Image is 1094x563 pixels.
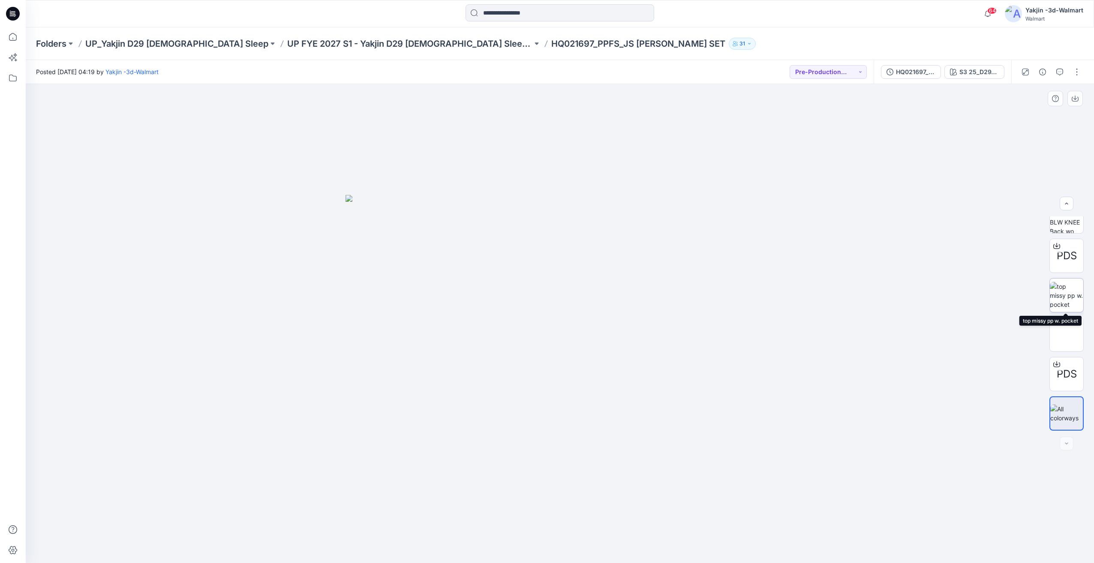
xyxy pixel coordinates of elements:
[287,38,532,50] a: UP FYE 2027 S1 - Yakjin D29 [DEMOGRAPHIC_DATA] Sleepwear
[551,38,725,50] p: HQ021697_PPFS_JS [PERSON_NAME] SET
[85,38,268,50] a: UP_Yakjin D29 [DEMOGRAPHIC_DATA] Sleep
[729,38,756,50] button: 31
[944,65,1004,79] button: S3 25_D29_JS_LEOPARD_RPT_WinterWhite_CW14_KOM rpt W PKT
[1005,5,1022,22] img: avatar
[1025,15,1083,22] div: Walmart
[959,67,999,77] div: S3 25_D29_JS_LEOPARD_RPT_WinterWhite_CW14_KOM rpt W PKT
[1057,366,1077,382] span: PDS
[1057,248,1077,264] span: PDS
[1036,65,1049,79] button: Details
[36,38,66,50] a: Folders
[105,68,159,75] a: Yakjin -3d-Walmart
[1025,5,1083,15] div: Yakjin -3d-Walmart
[739,39,745,48] p: 31
[1050,282,1083,309] img: top missy pp w. pocket
[987,7,997,14] span: 64
[346,195,774,563] img: eyJhbGciOiJIUzI1NiIsImtpZCI6IjAiLCJzbHQiOiJzZXMiLCJ0eXAiOiJKV1QifQ.eyJkYXRhIjp7InR5cGUiOiJzdG9yYW...
[36,67,159,76] span: Posted [DATE] 04:19 by
[896,67,935,77] div: HQ021697_PPFS_JS [PERSON_NAME] SET
[1050,200,1083,233] img: WM MS 10 2PC-BLW KNEE Back wo Avatar
[1050,404,1083,422] img: All colorways
[881,65,941,79] button: HQ021697_PPFS_JS [PERSON_NAME] SET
